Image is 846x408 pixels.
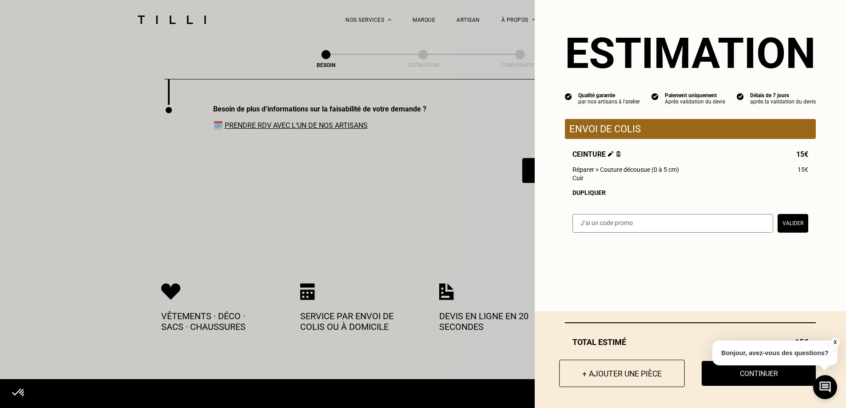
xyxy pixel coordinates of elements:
[578,92,640,99] div: Qualité garantie
[750,92,816,99] div: Délais de 7 jours
[712,341,838,365] p: Bonjour, avez-vous des questions?
[572,214,773,233] input: J‘ai un code promo
[665,99,725,105] div: Après validation du devis
[572,166,679,173] span: Réparer > Couture décousue (0 à 5 cm)
[778,214,808,233] button: Valider
[651,92,659,100] img: icon list info
[559,360,685,387] button: + Ajouter une pièce
[665,92,725,99] div: Paiement uniquement
[572,189,808,196] div: Dupliquer
[578,99,640,105] div: par nos artisans à l'atelier
[569,123,811,135] p: Envoi de colis
[750,99,816,105] div: après la validation du devis
[565,337,816,347] div: Total estimé
[737,92,744,100] img: icon list info
[616,151,621,157] img: Supprimer
[565,28,816,78] section: Estimation
[830,337,839,347] button: X
[798,166,808,173] span: 15€
[572,150,621,158] span: Ceinture
[796,150,808,158] span: 15€
[572,174,584,182] span: Cuir
[565,92,572,100] img: icon list info
[702,361,816,386] button: Continuer
[608,151,614,157] img: Éditer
